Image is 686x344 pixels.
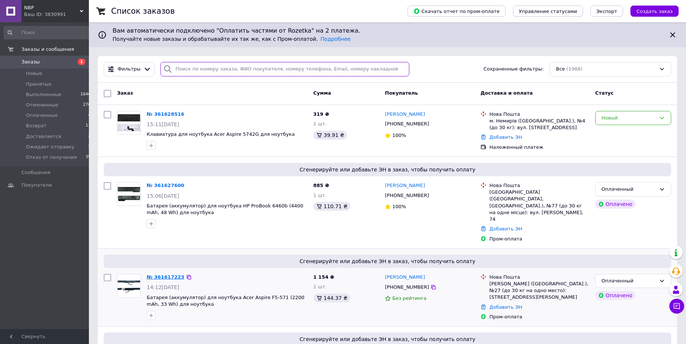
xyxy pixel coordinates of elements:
a: № 361617223 [147,274,184,280]
span: 1 [78,59,85,65]
img: Фото товару [117,183,140,206]
div: м. Немирів ([GEOGRAPHIC_DATA].), №4 (до 30 кг): вул. [STREET_ADDRESS] [489,118,589,131]
div: 144.37 ₴ [313,294,350,302]
span: Оплаченные [26,112,58,119]
span: Покупатель [385,90,418,96]
a: Батарея (аккумулятор) для ноутбука HP ProBook 6460b (4400 mAh, 48 Wh) для ноутбука [147,203,303,216]
span: Доставляется [26,133,61,140]
button: Экспорт [590,6,623,17]
span: Получайте новые заказы и обрабатывайте их так же, как с Пром-оплатой. [113,36,350,42]
a: Добавить ЭН [489,226,522,232]
div: [PHONE_NUMBER] [383,191,430,200]
span: Сохраненные фильтры: [483,66,544,73]
span: 2 [88,133,91,140]
div: Нова Пошта [489,111,589,118]
button: Чат с покупателем [669,299,684,314]
span: 1 154 ₴ [313,274,334,280]
a: Фото товару [117,111,141,135]
span: Фильтры [118,66,141,73]
a: Создать заказ [623,8,679,14]
span: Сгенерируйте или добавьте ЭН в заказ, чтобы получить оплату [107,258,668,265]
span: Вам автоматически подключено "Оплатить частями от Rozetka" на 2 платежа. [113,27,662,35]
span: Заказы [21,59,40,65]
a: Добавить ЭН [489,304,522,310]
a: Фото товару [117,274,141,298]
h1: Список заказов [111,7,175,16]
a: № 361627600 [147,183,184,188]
span: 276 [83,102,91,108]
button: Управление статусами [513,6,583,17]
span: Отказ от получения [26,154,77,161]
a: Клавиатура для ноутбука Acer Aspire 5742G для ноутбука [147,131,295,137]
span: 1646 [80,91,91,98]
div: [PERSON_NAME] ([GEOGRAPHIC_DATA].), №27 (до 30 кг на одно место): [STREET_ADDRESS][PERSON_NAME] [489,281,589,301]
span: Без рейтинга [392,295,426,301]
span: 885 ₴ [313,183,329,188]
div: 110.71 ₴ [313,202,350,211]
div: [GEOGRAPHIC_DATA] ([GEOGRAPHIC_DATA], [GEOGRAPHIC_DATA].), №77 (до 30 кг на одне місце): вул. [PE... [489,189,589,223]
div: Пром-оплата [489,314,589,320]
span: Все [556,66,565,73]
div: Оплачено [595,291,635,300]
span: 1 [88,70,91,77]
div: Оплаченный [602,277,656,285]
span: 15:06[DATE] [147,193,179,199]
span: Отмененные [26,102,58,108]
div: Оплаченный [602,186,656,193]
span: NBP [24,4,80,11]
div: Оплачено [595,200,635,209]
span: 15:11[DATE] [147,121,179,127]
div: Нова Пошта [489,182,589,189]
a: № 361628516 [147,111,184,117]
a: [PERSON_NAME] [385,182,425,189]
span: Сгенерируйте или добавьте ЭН в заказ, чтобы получить оплату [107,335,668,343]
span: 100% [392,204,406,209]
span: Заказы и сообщения [21,46,74,53]
span: Сумма [313,90,331,96]
button: Скачать отчет по пром-оплате [407,6,506,17]
div: Пром-оплата [489,236,589,242]
input: Поиск [4,26,91,39]
div: [PHONE_NUMBER] [383,282,430,292]
div: Нова Пошта [489,274,589,281]
span: 1 шт. [313,121,327,127]
img: Фото товару [117,111,140,134]
span: Ожидает отправку [26,144,74,150]
span: 17 [86,122,91,129]
div: Ваш ID: 3830991 [24,11,89,18]
span: Покупатели [21,182,52,189]
div: Наложенный платеж [489,144,589,151]
span: 39 [86,154,91,161]
span: Новые [26,70,42,77]
div: [PHONE_NUMBER] [383,119,430,129]
span: Принятые [26,81,51,88]
span: 14:12[DATE] [147,284,179,290]
span: Сгенерируйте или добавьте ЭН в заказ, чтобы получить оплату [107,166,668,173]
button: Создать заказ [630,6,679,17]
span: Выполненные [26,91,61,98]
span: 2 [88,144,91,150]
span: 319 ₴ [313,111,329,117]
a: Батарея (аккумулятор) для ноутбука Acer Aspire F5-571 (2200 mAh, 33 Wh) для ноутбука [147,295,304,307]
span: Статус [595,90,614,96]
div: 39.91 ₴ [313,131,347,140]
span: 100% [392,132,406,138]
a: Добавить ЭН [489,134,522,140]
span: Создать заказ [636,9,673,14]
span: (1988) [566,66,582,72]
img: Фото товару [117,274,140,297]
a: [PERSON_NAME] [385,274,425,281]
span: Возврат [26,122,46,129]
span: 1 шт. [313,193,327,198]
span: Экспорт [596,9,617,14]
span: Скачать отчет по пром-оплате [413,8,500,14]
span: Доставка и оплата [480,90,533,96]
a: Подробнее [320,36,350,42]
span: Управление статусами [519,9,577,14]
a: Фото товару [117,182,141,206]
span: Заказ [117,90,133,96]
span: 1 шт. [313,284,327,289]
